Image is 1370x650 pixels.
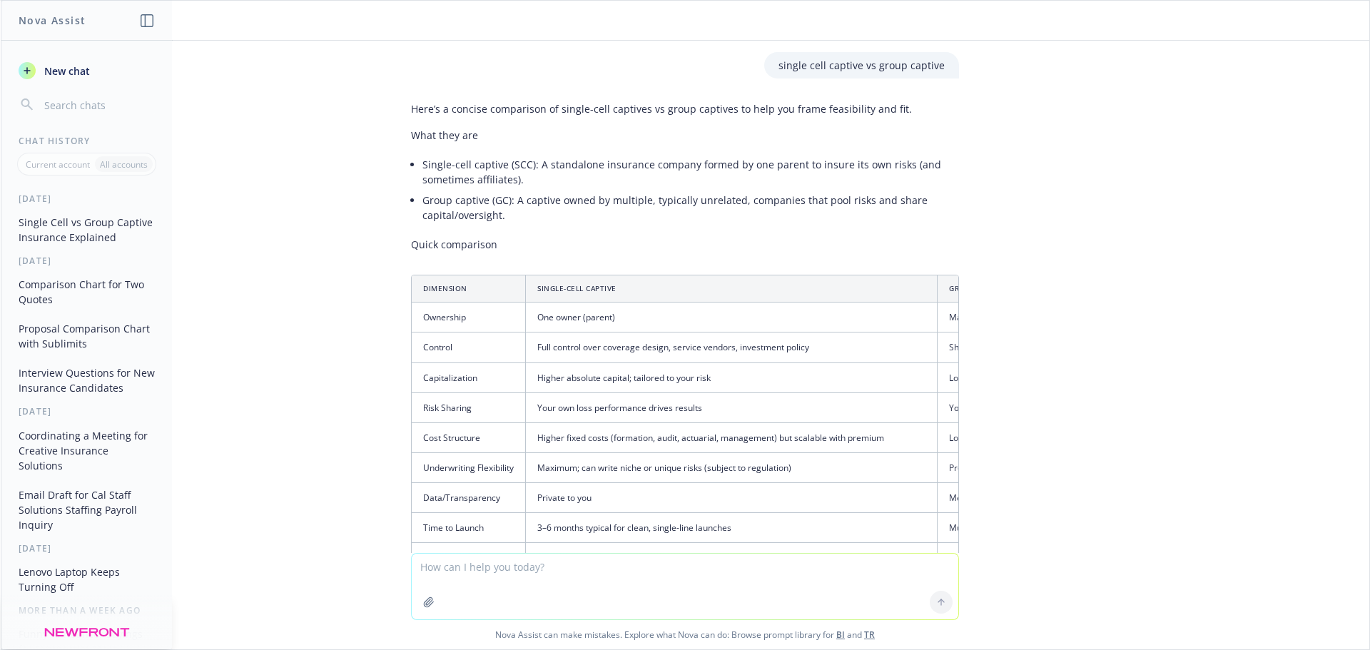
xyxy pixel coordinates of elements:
[411,101,959,116] p: Here’s a concise comparison of single-cell captives vs group captives to help you frame feasibili...
[6,620,1364,649] span: Nova Assist can make mistakes. Explore what Nova can do: Browse prompt library for and
[412,453,526,483] td: Underwriting Flexibility
[13,273,161,311] button: Comparison Chart for Two Quotes
[1,193,172,205] div: [DATE]
[13,483,161,537] button: Email Draft for Cal Staff Solutions Staffing Payroll Inquiry
[526,362,938,392] td: Higher absolute capital; tailored to your risk
[411,128,959,143] p: What they are
[412,362,526,392] td: Capitalization
[864,629,875,641] a: TR
[41,64,90,78] span: New chat
[412,275,526,303] th: Dimension
[412,513,526,543] td: Time to Launch
[422,154,959,190] li: Single-cell captive (SCC): A standalone insurance company formed by one parent to insure its own ...
[778,58,945,73] p: single cell captive vs group captive
[412,332,526,362] td: Control
[412,392,526,422] td: Risk Sharing
[41,95,155,115] input: Search chats
[1,405,172,417] div: [DATE]
[411,237,959,252] p: Quick comparison
[412,303,526,332] td: Ownership
[526,543,938,573] td: You control run‑off and closure; must satisfy regulatory and legacy liabilities
[100,158,148,171] p: All accounts
[526,513,938,543] td: 3–6 months typical for clean, single-line launches
[1,255,172,267] div: [DATE]
[13,317,161,355] button: Proposal Comparison Chart with Sublimits
[422,190,959,225] li: Group captive (GC): A captive owned by multiple, typically unrelated, companies that pool risks a...
[13,361,161,400] button: Interview Questions for New Insurance Candidates
[836,629,845,641] a: BI
[26,158,90,171] p: Current account
[526,275,938,303] th: Single-Cell Captive
[13,560,161,599] button: Lenovo Laptop Keeps Turning Off
[1,604,172,616] div: More than a week ago
[526,422,938,452] td: Higher fixed costs (formation, audit, actuarial, management) but scalable with premium
[13,58,161,83] button: New chat
[19,13,86,28] h1: Nova Assist
[526,453,938,483] td: Maximum; can write niche or unique risks (subject to regulation)
[526,332,938,362] td: Full control over coverage design, service vendors, investment policy
[526,392,938,422] td: Your own loss performance drives results
[526,303,938,332] td: One owner (parent)
[1,542,172,554] div: [DATE]
[526,483,938,513] td: Private to you
[412,483,526,513] td: Data/Transparency
[412,543,526,573] td: Exit Considerations
[412,422,526,452] td: Cost Structure
[1,135,172,147] div: Chat History
[13,424,161,477] button: Coordinating a Meeting for Creative Insurance Solutions
[13,210,161,249] button: Single Cell vs Group Captive Insurance Explained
